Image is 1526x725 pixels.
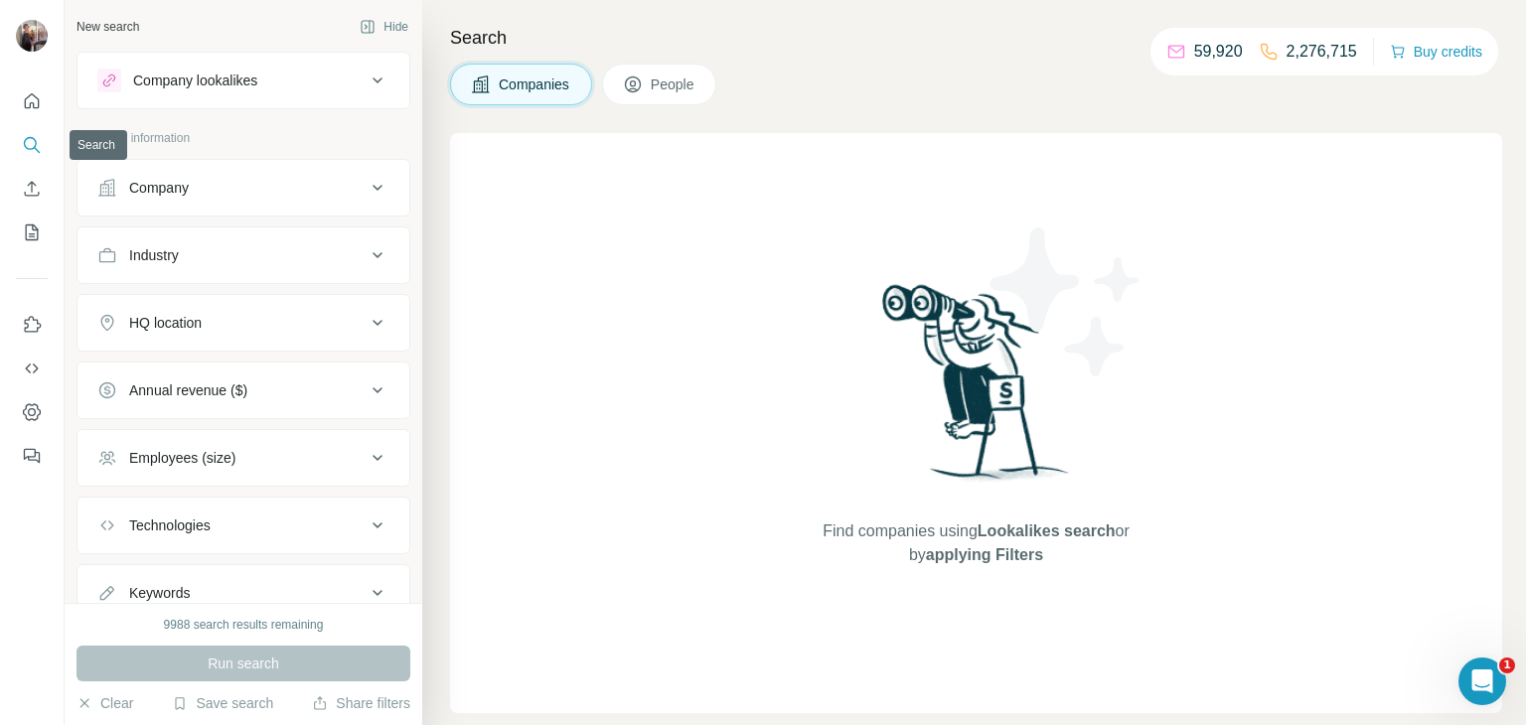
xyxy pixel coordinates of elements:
span: Lookalikes search [978,522,1116,539]
img: Surfe Illustration - Stars [977,213,1155,391]
button: Quick start [16,83,48,119]
button: Enrich CSV [16,171,48,207]
span: Companies [499,74,571,94]
button: Technologies [77,502,409,549]
p: 2,276,715 [1287,40,1357,64]
button: Company lookalikes [77,57,409,104]
div: Technologies [129,515,211,535]
span: 1 [1499,657,1515,673]
div: HQ location [129,313,202,333]
div: Employees (size) [129,448,235,468]
button: Clear [76,693,133,713]
div: Keywords [129,583,190,603]
button: Use Surfe API [16,351,48,386]
button: Company [77,164,409,212]
span: People [651,74,696,94]
button: Feedback [16,438,48,474]
p: Company information [76,129,410,147]
h4: Search [450,24,1502,52]
button: Save search [172,693,273,713]
img: Surfe Illustration - Woman searching with binoculars [873,279,1080,501]
button: Buy credits [1390,38,1482,66]
button: Share filters [312,693,410,713]
iframe: Intercom live chat [1458,657,1506,705]
span: applying Filters [926,546,1043,563]
div: Company lookalikes [133,71,257,90]
div: 9988 search results remaining [164,616,324,634]
button: Dashboard [16,394,48,430]
button: Industry [77,231,409,279]
div: Company [129,178,189,198]
button: My lists [16,215,48,250]
div: New search [76,18,139,36]
button: Annual revenue ($) [77,366,409,414]
img: Avatar [16,20,48,52]
div: Industry [129,245,179,265]
span: Find companies using or by [817,519,1135,567]
button: Keywords [77,569,409,617]
button: Hide [346,12,422,42]
button: Search [16,127,48,163]
button: Use Surfe on LinkedIn [16,307,48,343]
div: Annual revenue ($) [129,380,247,400]
button: HQ location [77,299,409,347]
p: 59,920 [1194,40,1243,64]
button: Employees (size) [77,434,409,482]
